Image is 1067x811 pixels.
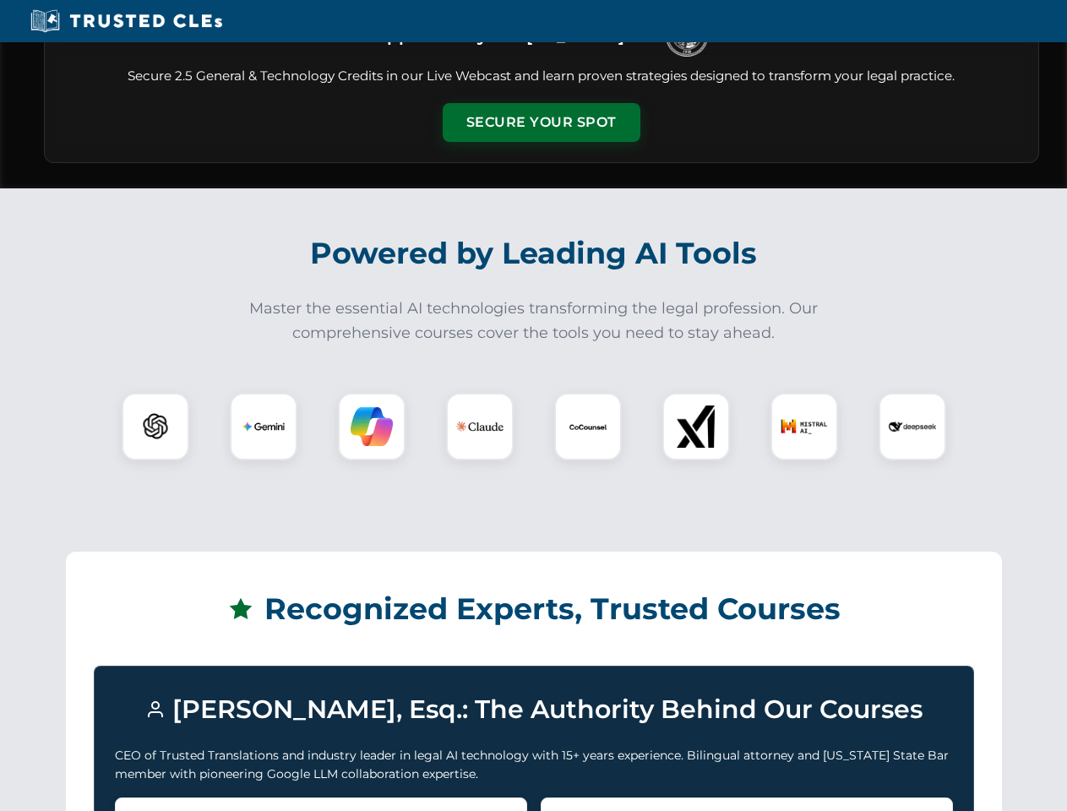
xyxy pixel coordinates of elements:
[879,393,946,460] div: DeepSeek
[351,405,393,448] img: Copilot Logo
[131,402,180,451] img: ChatGPT Logo
[889,403,936,450] img: DeepSeek Logo
[66,224,1002,283] h2: Powered by Leading AI Tools
[25,8,227,34] img: Trusted CLEs
[115,746,953,784] p: CEO of Trusted Translations and industry leader in legal AI technology with 15+ years experience....
[338,393,406,460] div: Copilot
[443,103,640,142] button: Secure Your Spot
[675,405,717,448] img: xAI Logo
[238,297,830,346] p: Master the essential AI technologies transforming the legal profession. Our comprehensive courses...
[65,67,1018,86] p: Secure 2.5 General & Technology Credits in our Live Webcast and learn proven strategies designed ...
[662,393,730,460] div: xAI
[115,687,953,732] h3: [PERSON_NAME], Esq.: The Authority Behind Our Courses
[567,405,609,448] img: CoCounsel Logo
[781,403,828,450] img: Mistral AI Logo
[770,393,838,460] div: Mistral AI
[122,393,189,460] div: ChatGPT
[230,393,297,460] div: Gemini
[242,405,285,448] img: Gemini Logo
[456,403,504,450] img: Claude Logo
[554,393,622,460] div: CoCounsel
[94,580,974,639] h2: Recognized Experts, Trusted Courses
[446,393,514,460] div: Claude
